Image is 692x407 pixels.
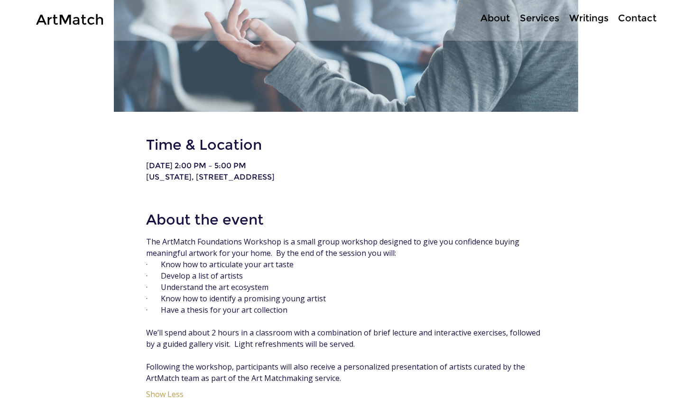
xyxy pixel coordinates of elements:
a: Contact [613,11,661,25]
span: The ArtMatch Foundations Workshop is a small group workshop designed to give you confidence buyin... [146,236,521,258]
span: Following the workshop, participants will also receive a personalized presentation of artists cur... [146,362,527,383]
h2: About the event [146,210,546,229]
p: About [476,11,515,25]
p: [US_STATE], [STREET_ADDRESS] [146,172,546,182]
a: Writings [564,11,613,25]
span: · Know how to articulate your art taste [146,259,294,270]
a: Services [515,11,564,25]
h2: Time & Location [146,136,546,154]
nav: Site [445,11,661,25]
a: About [475,11,515,25]
button: Show Less [146,389,184,399]
p: [DATE] 2:00 PM – 5:00 PM [146,161,546,171]
span: · Develop a list of artists [146,271,243,281]
span: · Have a thesis for your art collection [146,305,287,315]
a: ArtMatch [36,11,104,28]
span: · Know how to identify a promising young artist [146,293,326,304]
span: · Understand the art ecosystem [146,282,268,292]
span: We’ll spend about 2 hours in a classroom with a combination of brief lecture and interactive exer... [146,327,542,349]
